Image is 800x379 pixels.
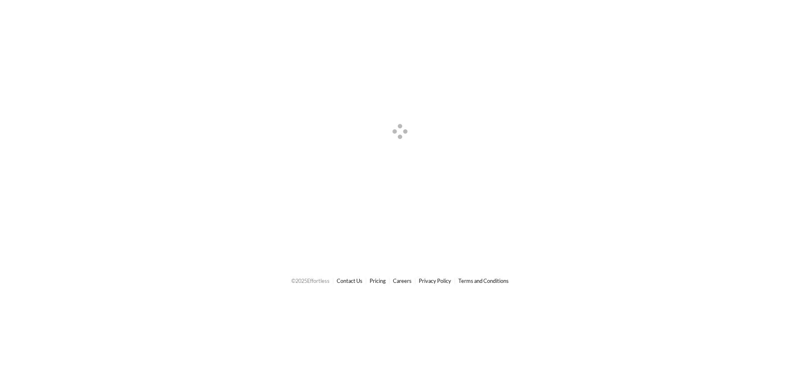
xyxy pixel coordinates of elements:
[419,277,451,284] a: Privacy Policy
[393,277,412,284] a: Careers
[337,277,362,284] a: Contact Us
[291,277,330,284] span: © 2025 Effortless
[370,277,386,284] a: Pricing
[458,277,509,284] a: Terms and Conditions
